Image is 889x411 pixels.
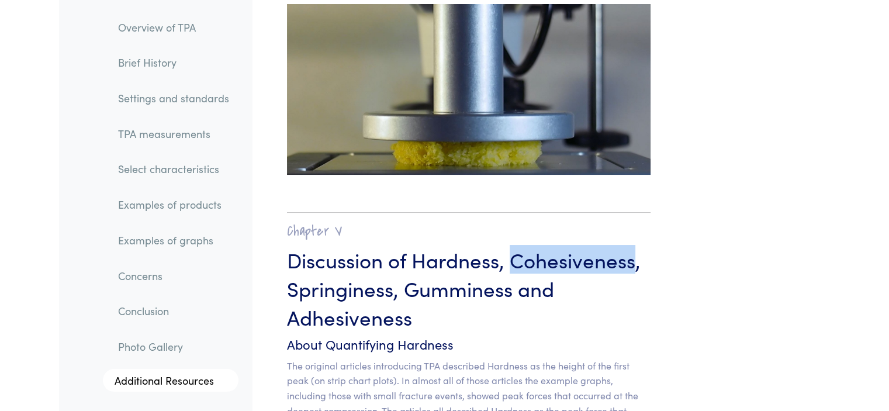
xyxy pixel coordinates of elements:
h2: Chapter V [287,222,651,240]
a: Photo Gallery [109,333,238,360]
a: Conclusion [109,298,238,325]
a: TPA measurements [109,120,238,147]
a: Examples of products [109,192,238,219]
a: Overview of TPA [109,14,238,41]
a: Select characteristics [109,156,238,183]
a: Brief History [109,50,238,77]
a: Additional Resources [103,369,238,392]
a: Concerns [109,263,238,289]
a: Settings and standards [109,85,238,112]
img: pound cake, compressed to 75% [287,4,651,175]
a: Examples of graphs [109,227,238,254]
h6: About Quantifying Hardness [287,336,651,354]
h3: Discussion of Hardness, Cohesiveness, Springiness, Gumminess and Adhesiveness [287,245,651,331]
